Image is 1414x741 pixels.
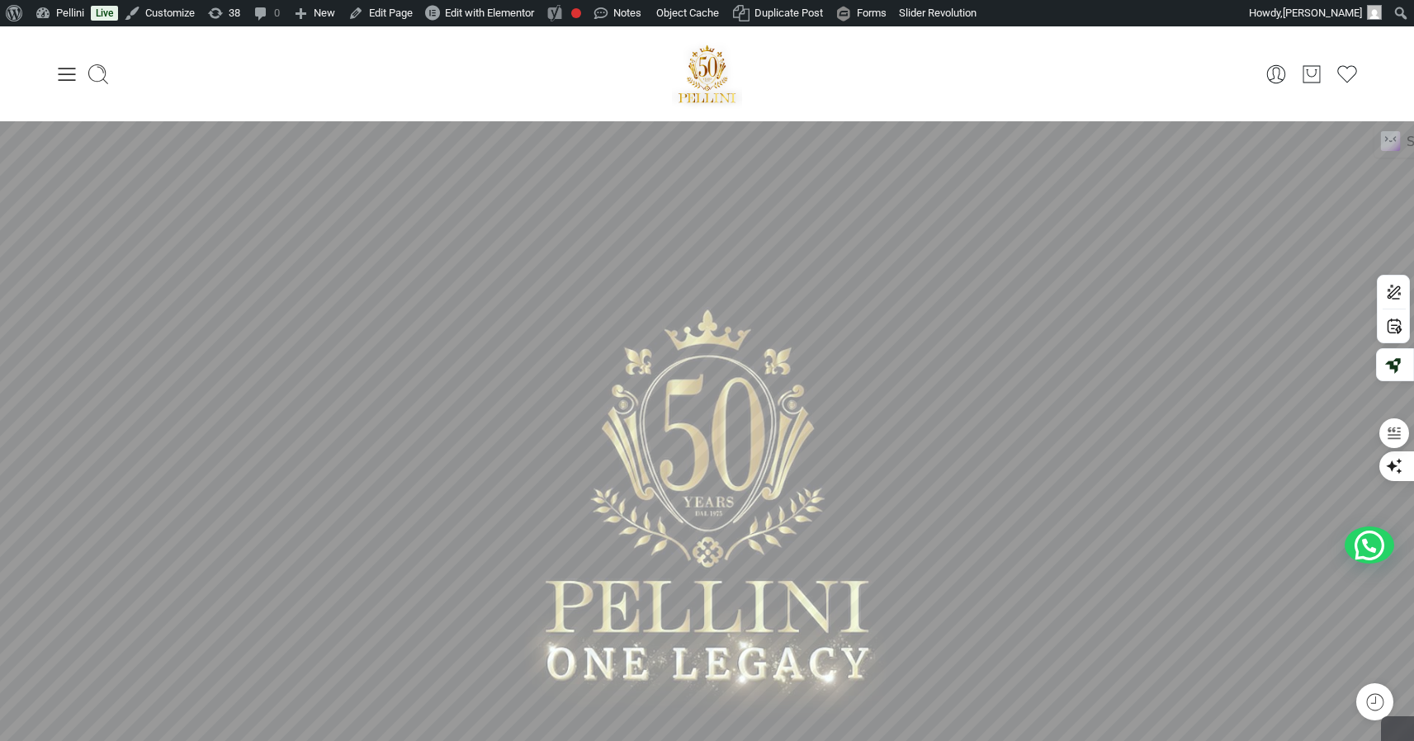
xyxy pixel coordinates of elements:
[1336,63,1359,86] a: Wishlist
[1265,63,1288,86] a: My Account
[91,6,118,21] a: Live
[445,7,534,19] span: Edit with Elementor
[899,7,977,19] span: Slider Revolution
[672,39,743,109] img: Pellini
[1283,7,1362,19] span: [PERSON_NAME]
[571,8,581,18] div: Focus keyphrase not set
[1300,63,1323,86] a: Cart
[672,39,743,109] a: Pellini -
